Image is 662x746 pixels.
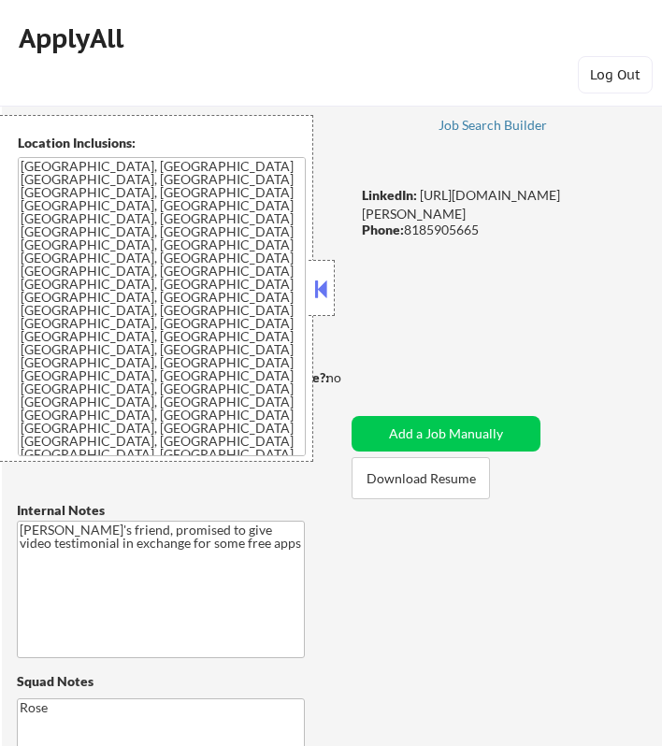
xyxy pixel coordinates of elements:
a: Job Search Builder [439,118,548,136]
div: Location Inclusions: [18,134,306,152]
div: Squad Notes [17,672,305,691]
div: no [326,368,380,387]
a: [URL][DOMAIN_NAME][PERSON_NAME] [362,187,560,222]
button: Log Out [578,56,653,93]
button: Add a Job Manually [352,416,540,452]
strong: LinkedIn: [362,187,417,203]
div: Internal Notes [17,501,305,520]
button: Download Resume [352,457,490,499]
div: Job Search Builder [439,119,548,132]
div: ApplyAll [19,22,129,54]
strong: Phone: [362,222,404,237]
div: 8185905665 [362,221,626,239]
